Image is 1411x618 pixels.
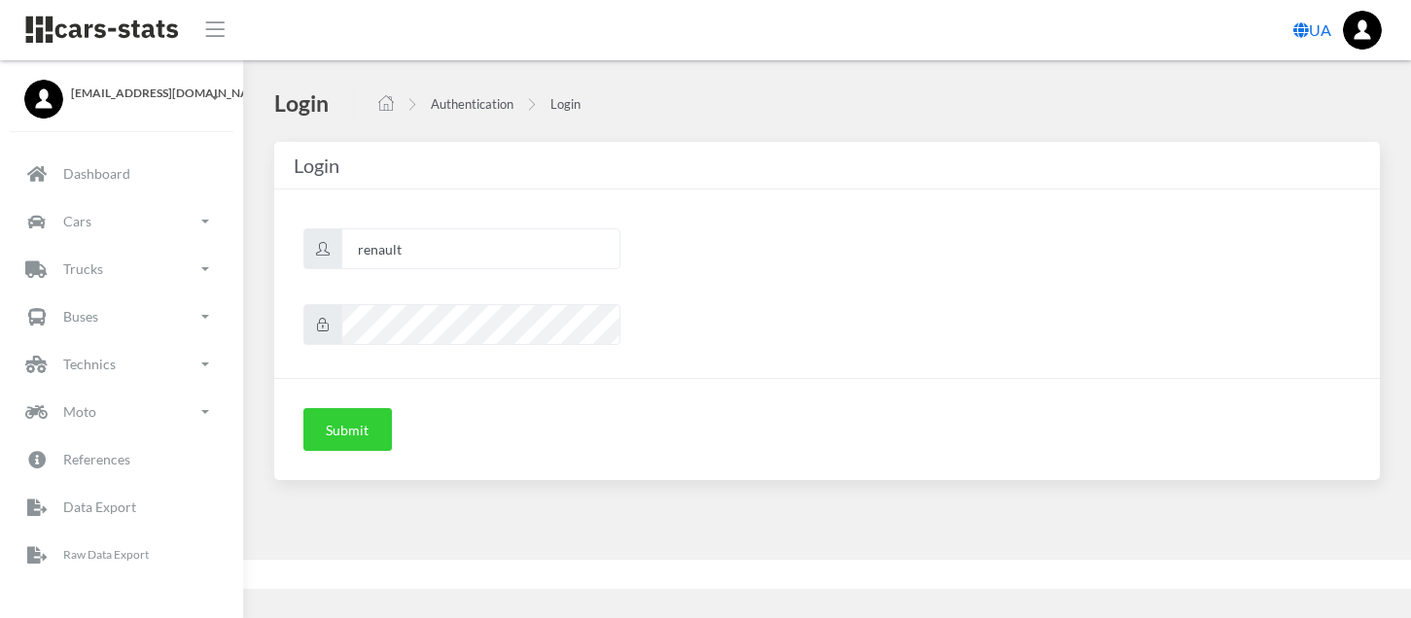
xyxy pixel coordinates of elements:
[1286,11,1339,50] a: UA
[431,96,513,112] a: Authentication
[15,390,229,434] a: Moto
[63,447,130,471] p: References
[550,96,581,112] a: Login
[63,304,98,328] p: Buses
[15,437,229,482] a: References
[24,80,219,102] a: [EMAIL_ADDRESS][DOMAIN_NAME]
[63,399,96,424] p: Moto
[63,495,136,519] p: Data Export
[294,154,339,177] span: Login
[274,88,329,118] h4: Login
[63,544,149,566] p: Raw Data Export
[15,294,229,339] a: Buses
[63,257,103,281] p: Trucks
[341,228,620,269] input: Username
[1343,11,1382,50] img: ...
[15,485,229,530] a: Data Export
[63,352,116,376] p: Technics
[24,15,180,45] img: navbar brand
[15,199,229,244] a: Cars
[71,85,219,102] span: [EMAIL_ADDRESS][DOMAIN_NAME]
[15,247,229,292] a: Trucks
[63,209,91,233] p: Cars
[303,408,392,451] button: Submit
[15,152,229,196] a: Dashboard
[63,161,130,186] p: Dashboard
[15,342,229,387] a: Technics
[15,532,229,577] a: Raw Data Export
